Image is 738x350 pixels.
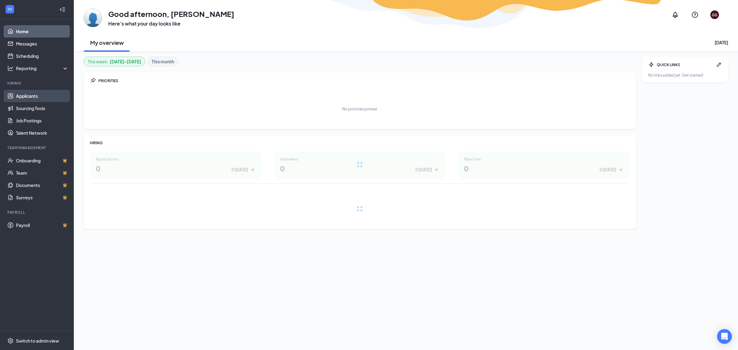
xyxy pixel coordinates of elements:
a: SurveysCrown [16,191,69,204]
div: Reporting [16,65,69,71]
div: PRIORITIES [98,78,630,83]
svg: Bolt [648,62,654,68]
svg: Pen [716,62,722,68]
h1: Good afternoon, [PERSON_NAME] [108,9,234,19]
div: No links added yet. Get started! [648,73,722,78]
svg: Notifications [672,11,679,18]
a: Sourcing Tools [16,102,69,114]
svg: Pin [90,78,96,84]
a: TeamCrown [16,167,69,179]
b: This month [152,58,174,65]
a: Applicants [16,90,69,102]
svg: Analysis [7,65,14,71]
div: QUICK LINKS [657,62,713,67]
h2: My overview [90,39,124,46]
a: PayrollCrown [16,219,69,231]
svg: WorkstreamLogo [7,6,13,12]
div: Open Intercom Messenger [717,329,732,344]
a: Talent Network [16,127,69,139]
div: [DATE] [715,39,728,46]
a: Home [16,25,69,38]
div: GS [712,12,717,18]
div: Payroll [7,210,67,215]
div: Hiring [7,81,67,86]
svg: QuestionInfo [691,11,699,18]
a: Scheduling [16,50,69,62]
div: No priorities pinned. [342,106,378,112]
a: DocumentsCrown [16,179,69,191]
a: Messages [16,38,69,50]
svg: Collapse [59,6,65,13]
a: Job Postings [16,114,69,127]
div: HIRING [90,140,630,145]
div: Team Management [7,145,67,150]
img: Gabriela Serna [84,9,102,27]
div: This week : [88,58,141,65]
svg: Settings [7,338,14,344]
a: OnboardingCrown [16,154,69,167]
div: Switch to admin view [16,338,59,344]
h3: Here’s what your day looks like [108,20,234,27]
b: [DATE] - [DATE] [110,58,141,65]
